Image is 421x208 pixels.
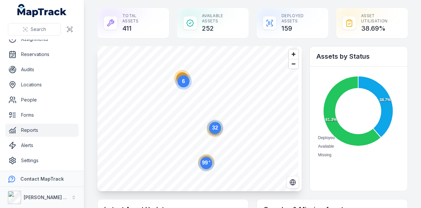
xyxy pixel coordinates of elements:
[289,49,298,59] button: Zoom in
[17,4,67,17] a: MapTrack
[5,48,79,61] a: Reservations
[5,93,79,106] a: People
[5,154,79,167] a: Settings
[318,135,335,140] span: Deployed
[209,160,210,163] tspan: +
[24,194,78,200] strong: [PERSON_NAME] Group
[286,176,299,189] button: Switch to Satellite View
[182,78,185,84] text: 6
[318,153,332,157] span: Missing
[5,78,79,91] a: Locations
[20,176,64,182] strong: Contact MapTrack
[318,144,334,149] span: Available
[289,59,298,69] button: Zoom out
[202,160,210,165] text: 99
[5,124,79,137] a: Reports
[5,108,79,122] a: Forms
[97,46,298,191] canvas: Map
[212,125,218,131] text: 32
[8,23,61,36] button: Search
[316,52,401,61] h2: Assets by Status
[5,63,79,76] a: Audits
[31,26,46,33] span: Search
[5,139,79,152] a: Alerts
